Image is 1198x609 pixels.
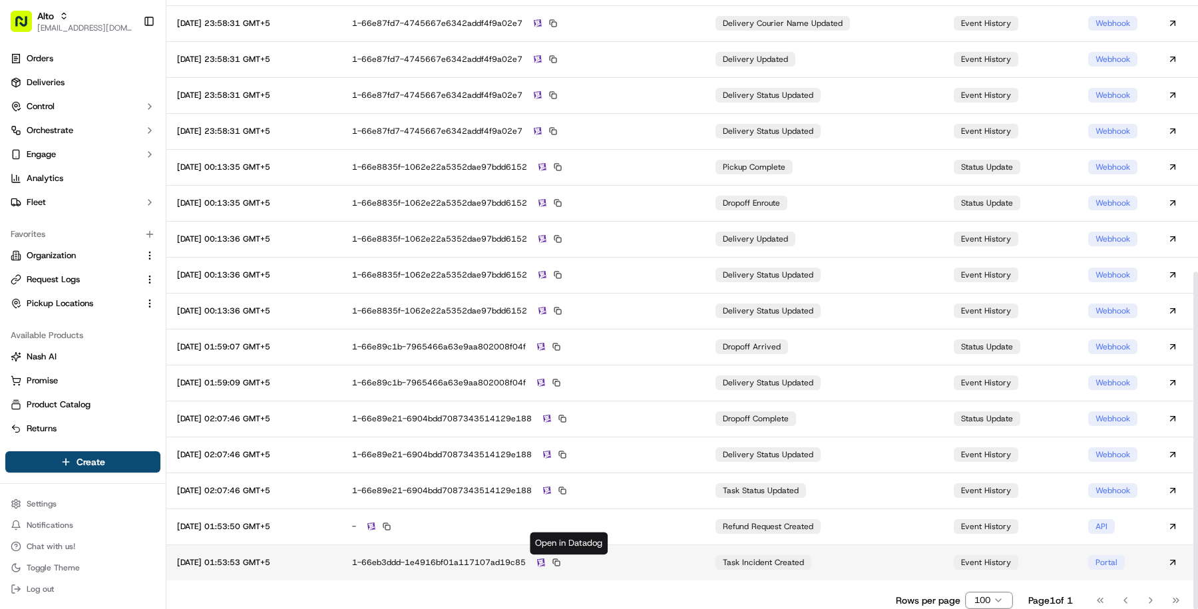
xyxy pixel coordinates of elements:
span: Orchestrate [27,124,73,136]
img: 4281594248423_2fcf9dad9f2a874258b8_72.png [28,126,52,150]
div: webhook [1088,232,1137,246]
div: [DATE] 00:13:35 GMT+5 [177,198,331,208]
a: Analytics [5,168,160,189]
span: Control [27,101,55,112]
div: webhook [1088,268,1137,282]
div: 1-66e8835f-1062e22a5352dae97bdd6152 [352,233,694,245]
span: status update [961,341,1013,352]
a: Promise [11,375,155,387]
button: Request Logs [5,269,160,290]
span: delivery status updated [723,449,813,460]
span: event history [961,377,1011,388]
div: webhook [1088,304,1137,318]
span: [EMAIL_ADDRESS][DOMAIN_NAME] [37,23,132,33]
span: event history [961,270,1011,280]
button: Returns [5,418,160,439]
span: Fleet [27,196,46,208]
div: webhook [1088,160,1137,174]
div: [DATE] 02:07:46 GMT+5 [177,413,331,424]
span: Pickup Locations [27,298,93,309]
a: Powered byPylon [94,329,161,339]
div: Past conversations [13,172,89,183]
div: webhook [1088,88,1137,102]
button: Nash AI [5,346,160,367]
div: [DATE] 23:58:31 GMT+5 [177,54,331,65]
div: webhook [1088,483,1137,498]
div: 1-66e89c1b-7965466a63e9aa802008f04f [352,377,694,389]
span: Alto [37,9,54,23]
div: webhook [1088,52,1137,67]
span: dropoff enroute [723,198,780,208]
span: Deliveries [27,77,65,89]
div: webhook [1088,124,1137,138]
span: dropoff arrived [723,341,781,352]
div: [DATE] 01:59:07 GMT+5 [177,341,331,352]
button: Pickup Locations [5,293,160,314]
span: Knowledge Base [27,297,102,310]
span: • [110,242,115,252]
span: delivery updated [723,54,788,65]
div: [DATE] 01:59:09 GMT+5 [177,377,331,388]
img: Zach Benton [13,229,35,250]
span: Pylon [132,329,161,339]
span: Settings [27,499,57,509]
a: Pickup Locations [11,298,139,309]
button: Toggle Theme [5,558,160,577]
button: Product Catalog [5,394,160,415]
div: Favorites [5,224,160,245]
span: Toggle Theme [27,562,80,573]
a: 📗Knowledge Base [8,292,107,315]
div: 1-66e87fd7-4745667e6342addf4f9a02e7 [352,89,694,101]
span: Organization [27,250,76,262]
a: Deliveries [5,72,160,93]
button: Fleet [5,192,160,213]
button: Create [5,451,160,473]
div: - [352,520,694,532]
div: Portal [1088,555,1125,570]
button: Organization [5,245,160,266]
div: 1-66e89c1b-7965466a63e9aa802008f04f [352,341,694,353]
div: 1-66e89e21-6904bdd7087343514129e188 [352,413,694,425]
span: [PERSON_NAME] [41,206,108,216]
div: 1-66e8835f-1062e22a5352dae97bdd6152 [352,197,694,209]
span: • [110,206,115,216]
div: 📗 [13,298,24,309]
span: Analytics [27,172,63,184]
a: Returns [11,423,155,435]
span: status update [961,413,1013,424]
a: Product Catalog [11,399,155,411]
span: event history [961,234,1011,244]
div: [DATE] 00:13:36 GMT+5 [177,305,331,316]
span: Promise [27,375,58,387]
span: delivery updated [723,234,788,244]
span: [DATE] [118,206,145,216]
span: Chat with us! [27,541,75,552]
div: [DATE] 00:13:35 GMT+5 [177,162,331,172]
span: Create [77,455,105,469]
button: Engage [5,144,160,165]
div: [DATE] 02:07:46 GMT+5 [177,449,331,460]
span: Nash AI [27,351,57,363]
div: [DATE] 23:58:31 GMT+5 [177,126,331,136]
div: Open in Datadog [530,532,608,554]
div: [DATE] 00:13:36 GMT+5 [177,270,331,280]
div: 1-66e87fd7-4745667e6342addf4f9a02e7 [352,17,694,29]
span: Notifications [27,520,73,530]
span: Request Logs [27,274,80,286]
a: Organization [11,250,139,262]
div: 1-66e8835f-1062e22a5352dae97bdd6152 [352,305,694,317]
span: pickup complete [723,162,785,172]
span: event history [961,18,1011,29]
button: Settings [5,495,160,513]
span: event history [961,521,1011,532]
span: delivery status updated [723,377,813,388]
span: event history [961,126,1011,136]
button: Chat with us! [5,537,160,556]
div: [DATE] 01:53:50 GMT+5 [177,521,331,532]
button: Log out [5,580,160,598]
button: Alto[EMAIL_ADDRESS][DOMAIN_NAME] [5,5,138,37]
div: Page 1 of 1 [1028,594,1073,607]
span: Orders [27,53,53,65]
div: webhook [1088,339,1137,354]
span: task incident created [723,557,804,568]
